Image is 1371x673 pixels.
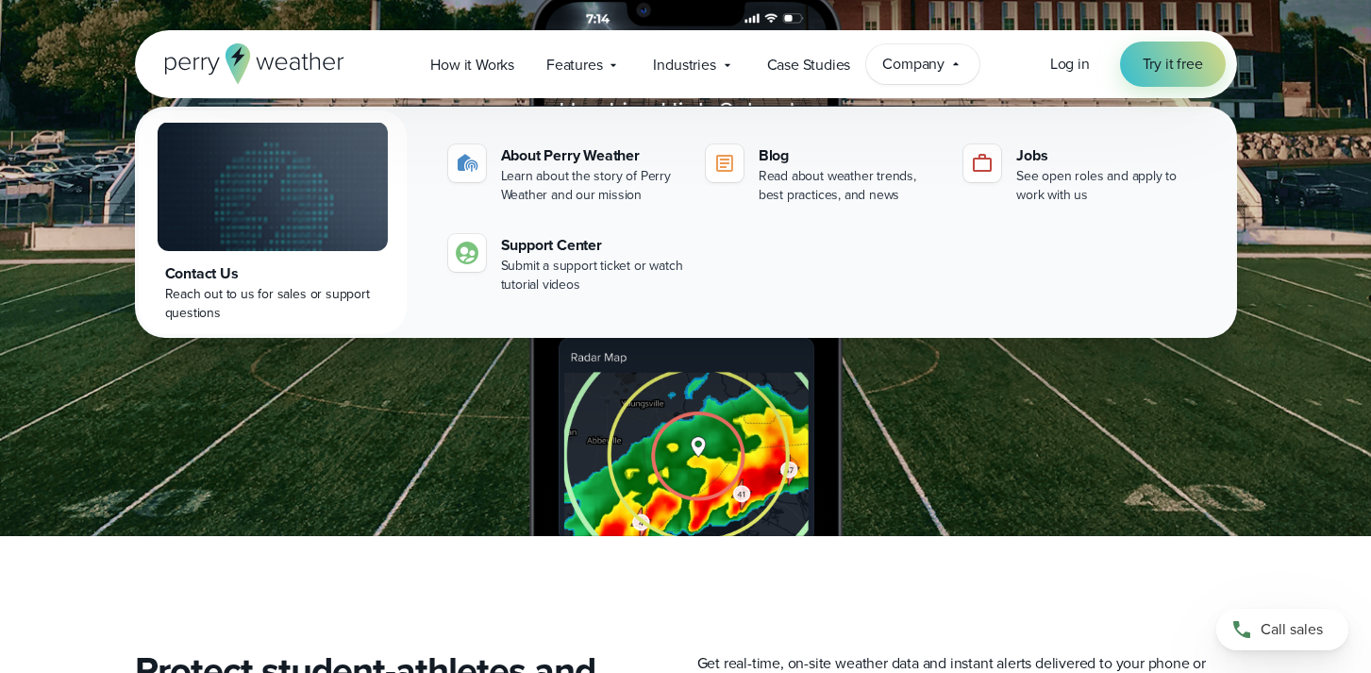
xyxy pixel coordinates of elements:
[1216,609,1348,650] a: Call sales
[1016,167,1198,205] div: See open roles and apply to work with us
[441,137,691,212] a: About Perry Weather Learn about the story of Perry Weather and our mission
[414,45,530,84] a: How it Works
[546,54,602,76] span: Features
[759,167,941,205] div: Read about weather trends, best practices, and news
[751,45,867,84] a: Case Studies
[956,137,1206,212] a: Jobs See open roles and apply to work with us
[501,167,683,205] div: Learn about the story of Perry Weather and our mission
[165,285,380,323] div: Reach out to us for sales or support questions
[882,53,945,76] span: Company
[1016,144,1198,167] div: Jobs
[456,242,478,264] img: contact-icon.svg
[971,152,994,175] img: jobs-icon-1.svg
[713,152,736,175] img: blog-icon.svg
[759,144,941,167] div: Blog
[1261,618,1323,641] span: Call sales
[430,54,514,76] span: How it Works
[456,152,478,175] img: about-icon.svg
[501,257,683,294] div: Submit a support ticket or watch tutorial videos
[653,54,715,76] span: Industries
[501,234,683,257] div: Support Center
[767,54,851,76] span: Case Studies
[1050,53,1090,76] a: Log in
[698,137,948,212] a: Blog Read about weather trends, best practices, and news
[1143,53,1203,76] span: Try it free
[165,262,380,285] div: Contact Us
[441,227,691,302] a: Support Center Submit a support ticket or watch tutorial videos
[139,110,407,334] a: Contact Us Reach out to us for sales or support questions
[501,144,683,167] div: About Perry Weather
[1120,42,1226,87] a: Try it free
